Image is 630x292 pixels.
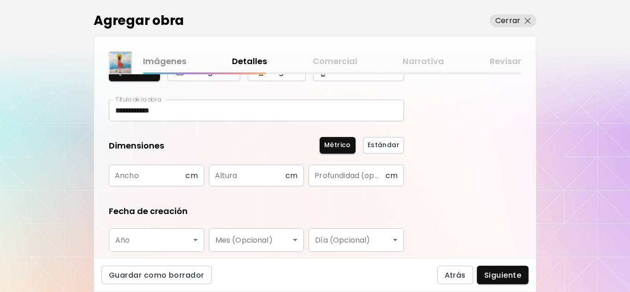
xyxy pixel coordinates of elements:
div: ​ [309,228,404,252]
button: Atrás [437,266,473,284]
button: Métrico [320,137,356,154]
img: thumbnail [109,52,131,74]
h5: Fecha de creación [109,205,188,217]
div: ​ [209,228,304,252]
span: cm [185,171,197,180]
span: Siguiente [484,270,521,280]
h5: Dimensiones [109,140,164,154]
span: Atrás [445,270,466,280]
span: Física [119,67,150,77]
span: Digital [258,67,296,77]
a: Imágenes [143,55,186,68]
button: Estándar [363,137,404,154]
span: cm [285,171,297,180]
button: Guardar como borrador [101,266,212,284]
button: Siguiente [477,266,529,284]
span: Guardar como borrador [109,270,204,280]
span: cm [386,171,398,180]
span: Arte al aire libre [323,67,394,77]
span: Estándar [368,140,399,150]
span: Métrico [324,140,351,150]
span: Fotografía [178,67,230,77]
